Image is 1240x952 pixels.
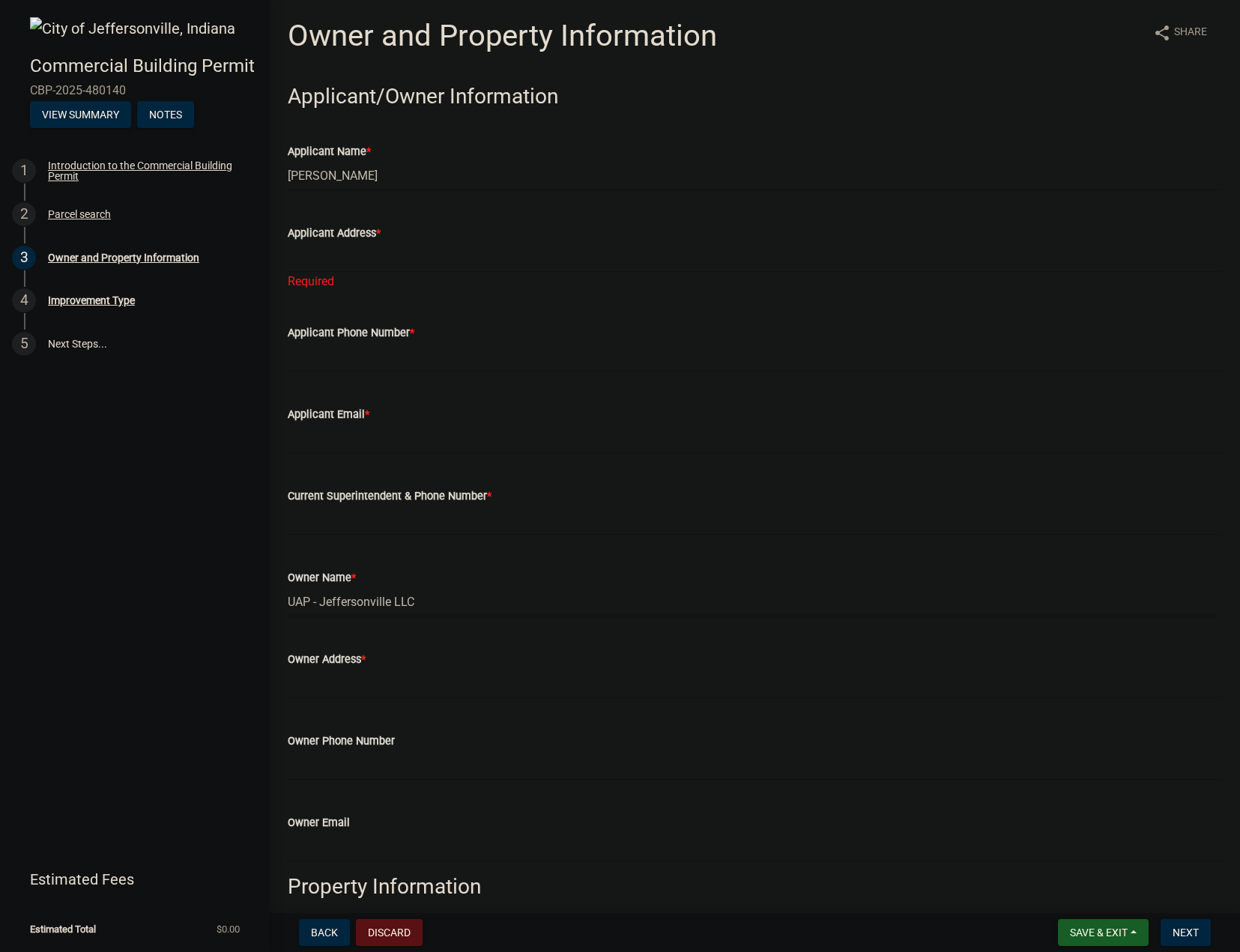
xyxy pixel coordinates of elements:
wm-modal-confirm: Summary [30,109,131,121]
label: Owner Address [288,655,366,665]
label: Applicant Phone Number [288,328,414,339]
span: Next [1173,927,1199,939]
label: Current Superintendent & Phone Number [288,491,492,502]
h3: Applicant/Owner Information [288,84,1222,109]
label: Applicant Address [288,228,381,239]
h3: Property Information [288,874,1222,900]
div: Improvement Type [48,295,135,306]
img: City of Jeffersonville, Indiana [30,17,235,40]
button: Back [299,919,350,946]
button: Next [1161,919,1211,946]
i: share [1153,24,1171,42]
div: Parcel search [48,209,111,219]
div: 3 [12,246,36,270]
div: Required [288,273,1222,291]
div: 2 [12,202,36,226]
h4: Commercial Building Permit [30,55,258,77]
h1: Owner and Property Information [288,18,717,54]
div: Owner and Property Information [48,252,199,263]
button: shareShare [1141,18,1219,47]
span: Back [311,927,338,939]
span: Share [1174,24,1207,42]
div: 4 [12,288,36,312]
button: Notes [137,101,194,128]
label: Owner Name [288,573,356,583]
div: 1 [12,159,36,183]
span: Estimated Total [30,924,96,934]
div: Introduction to the Commercial Building Permit [48,160,246,181]
label: Owner Phone Number [288,736,395,747]
button: View Summary [30,101,131,128]
label: Applicant Email [288,410,369,420]
span: CBP-2025-480140 [30,83,240,97]
div: 5 [12,332,36,356]
label: Applicant Name [288,147,371,157]
button: Discard [356,919,423,946]
label: Owner Email [288,818,350,828]
wm-modal-confirm: Notes [137,109,194,121]
span: $0.00 [217,924,240,934]
button: Save & Exit [1058,919,1149,946]
span: Save & Exit [1070,927,1128,939]
a: Estimated Fees [12,864,246,894]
